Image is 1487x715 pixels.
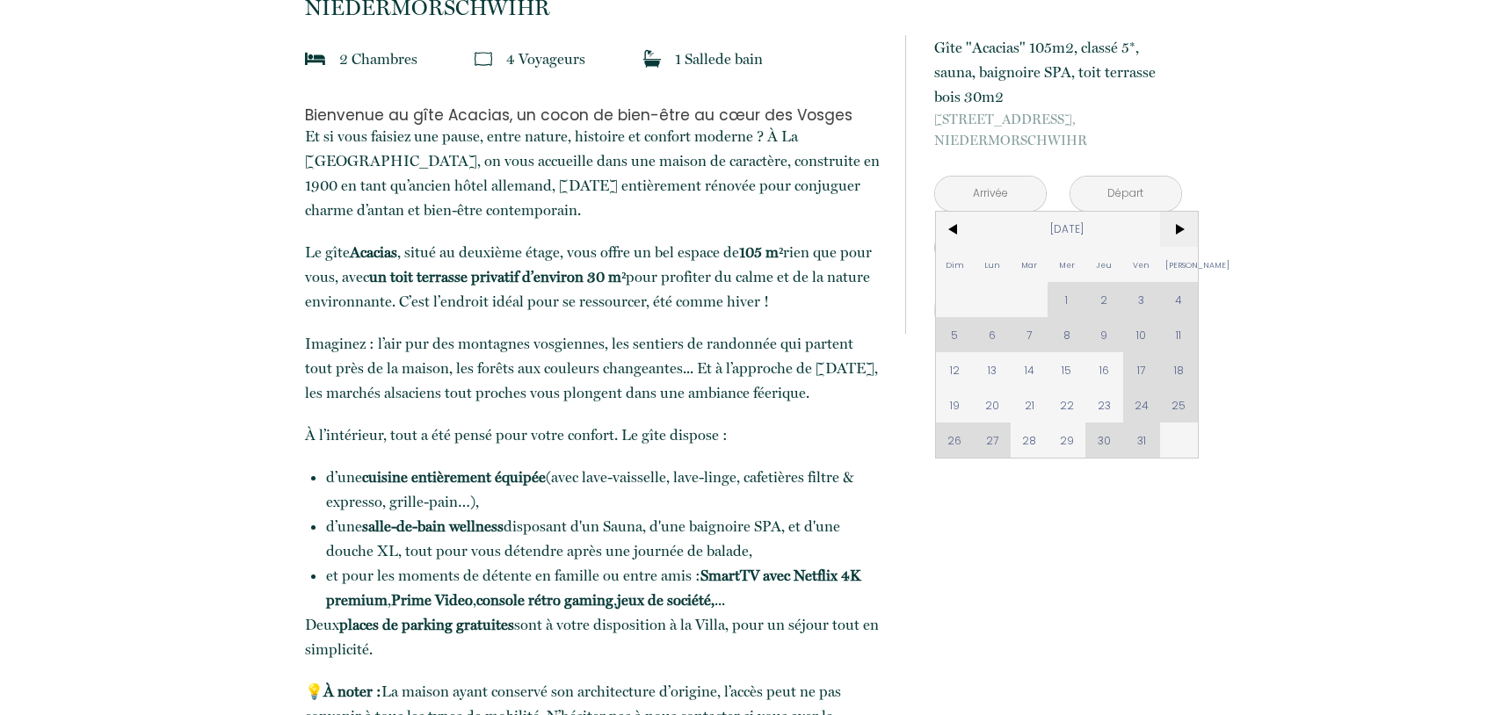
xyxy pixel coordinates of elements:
span: 21 [1011,387,1048,422]
span: 20 [973,387,1011,422]
p: Gîte "Acacias" 105m2, classé 5*, sauna, baignoire SPA, toit terrasse bois 30m2 [934,35,1182,109]
b: console rétro gaming [476,591,613,609]
span: 14 [1011,352,1048,387]
span: Mer [1048,247,1085,282]
b: un toit terrasse privatif d’environ 30 m² [369,268,626,285]
p: À l’intérieur, tout a été pensé pour votre confort. Le gîte dispose : [305,422,881,447]
b: cuisine entièrement équipée [362,468,546,486]
li: d’une (avec lave-vaisselle, lave-linge, cafetières filtre & expresso, grille-pain…), [326,465,881,514]
p: Le gîte , situé au deuxième étage, vous offre un bel espace de rien que pour vous, avec pour prof... [305,240,881,314]
h3: Bienvenue au gîte Acacias, un cocon de bien-être au cœur des Vosges [305,106,881,124]
span: 22 [1048,387,1085,422]
img: guests [475,50,492,68]
span: Jeu [1085,247,1123,282]
span: 15 [1048,352,1085,387]
input: Départ [1070,177,1181,211]
span: 19 [936,387,974,422]
span: Mar [1011,247,1048,282]
p: 1 Salle de bain [675,47,763,71]
strong: Smart [700,567,740,584]
span: Lun [973,247,1011,282]
p: Et si vous faisiez une pause, entre nature, histoire et confort moderne ? À La [GEOGRAPHIC_DATA],... [305,124,881,222]
span: s [579,50,585,68]
button: Réserver [934,286,1182,334]
b: places de parking gratuites [339,616,514,633]
li: d’une disposant d'un Sauna, d'une baignoire SPA, et d'une douche XL, tout pour vous détendre aprè... [326,514,881,563]
b: À noter : [323,682,381,700]
p: NIEDERMORSCHWIHR [934,109,1182,151]
span: [PERSON_NAME] [1160,247,1198,282]
b: Acacias [350,243,397,261]
p: Imaginez : l’air pur des montagnes vosgiennes, les sentiers de randonnée qui partent tout près de... [305,331,881,405]
span: 23 [1085,387,1123,422]
input: Arrivée [935,177,1046,211]
p: 2 Chambre [339,47,417,71]
strong: Prime Video [391,591,473,609]
span: s [411,50,417,68]
span: > [1160,212,1198,247]
span: 28 [1011,422,1048,458]
span: 16 [1085,352,1123,387]
span: [STREET_ADDRESS], [934,109,1182,130]
b: salle-de-bain wellness [362,517,504,535]
p: 4 Voyageur [506,47,585,71]
span: 13 [973,352,1011,387]
b: jeux de société, [617,591,714,609]
span: < [936,212,974,247]
span: Dim [936,247,974,282]
span: [DATE] [973,212,1160,247]
span: 29 [1048,422,1085,458]
p: Deux sont à votre disposition à la Villa, pour un séjour tout en simplicité. [305,612,881,661]
li: et pour les moments de détente en famille ou entre amis : , , , ... [326,563,881,612]
span: 12 [936,352,974,387]
span: Ven [1123,247,1161,282]
b: 105 m² [739,243,783,261]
